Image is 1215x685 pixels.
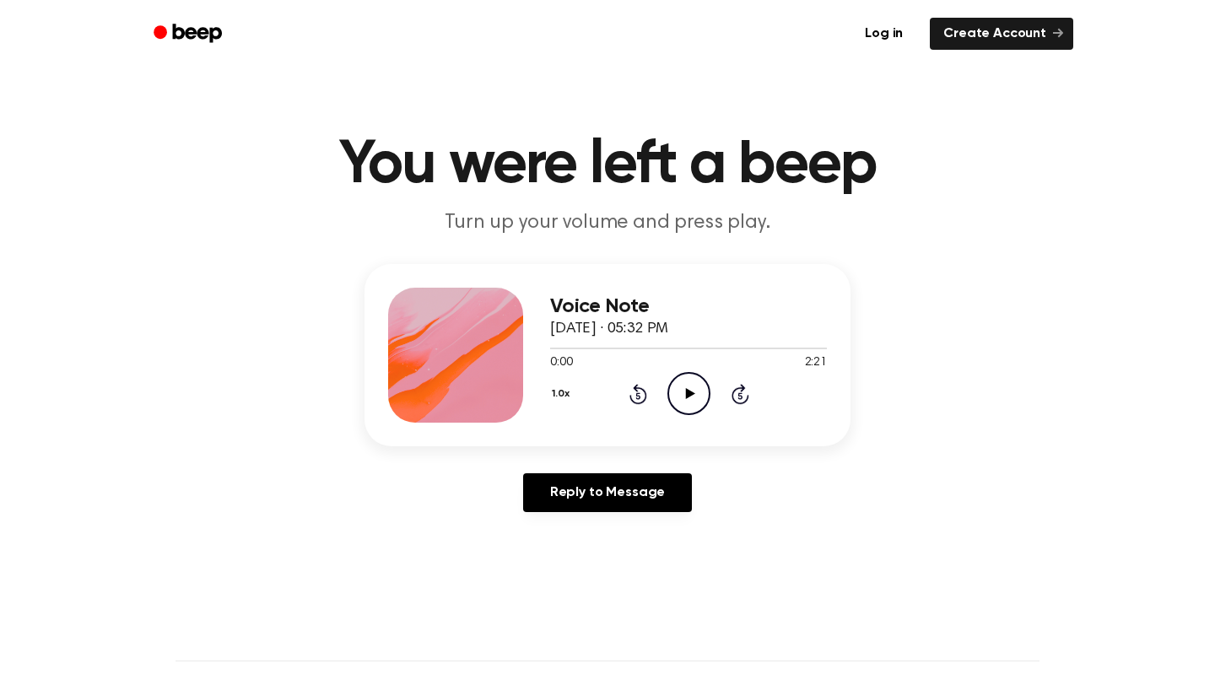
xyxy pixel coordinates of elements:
[283,209,931,237] p: Turn up your volume and press play.
[523,473,692,512] a: Reply to Message
[550,321,668,337] span: [DATE] · 05:32 PM
[175,135,1039,196] h1: You were left a beep
[550,354,572,372] span: 0:00
[848,14,920,53] a: Log in
[550,380,575,408] button: 1.0x
[930,18,1073,50] a: Create Account
[550,295,827,318] h3: Voice Note
[142,18,237,51] a: Beep
[805,354,827,372] span: 2:21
